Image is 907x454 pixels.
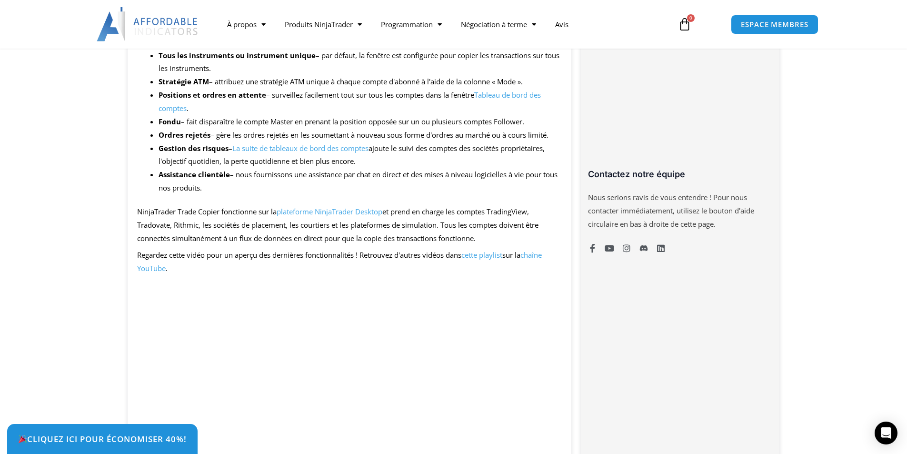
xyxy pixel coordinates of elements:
font: Ordres rejetés [159,130,210,140]
font: Stratégie ATM [159,77,209,86]
font: 0 [689,14,692,21]
font: Cliquez ici pour économiser 40%! [27,434,187,444]
font: Contactez notre équipe [588,169,685,179]
iframe: Avis clients propulsés par Trustpilot [588,9,772,176]
font: . [166,263,168,273]
font: Programmation [381,20,433,29]
font: Fondu [159,117,181,126]
a: Avis [546,13,578,35]
a: ESPACE MEMBRES [731,15,818,34]
a: plateforme NinjaTrader Desktop [277,207,382,216]
font: Tous les instruments ou instrument unique [159,50,316,60]
font: – nous fournissons une assistance par chat en direct et des mises à niveau logicielles à vie pour... [159,170,558,192]
a: 0 [664,10,706,38]
img: 🎉 [19,435,27,443]
a: cette playlist [461,250,502,260]
a: À propos [218,13,275,35]
font: Gestion des risques [159,143,229,153]
font: – par défaut, la fenêtre est configurée pour copier les transactions sur tous les instruments. [159,50,559,73]
font: ESPACE MEMBRES [741,20,808,29]
font: NinjaTrader Trade Copier fonctionne sur la [137,207,277,216]
a: 🎉Cliquez ici pour économiser 40%! [7,424,198,454]
font: – fait disparaître le compte Master en prenant la position opposée sur un ou plusieurs comptes Fo... [181,117,524,126]
font: – gère les ordres rejetés en les soumettant à nouveau sous forme d'ordres au marché ou à cours li... [210,130,548,140]
font: Nous serions ravis de vous entendre ! Pour nous contacter immédiatement, utilisez le bouton d'aid... [588,192,754,229]
a: La suite de tableaux de bord des comptes [232,143,369,153]
a: Programmation [371,13,451,35]
img: LogoAI | Indicateurs abordables – NinjaTrader [97,7,199,41]
font: sur la [502,250,520,260]
nav: Menu [218,13,667,35]
font: À propos [227,20,257,29]
font: et prend en charge les comptes TradingView, Tradovate, Rithmic, les sociétés de placement, les co... [137,207,538,243]
font: Regardez cette vidéo pour un aperçu des dernières fonctionnalités ! Retrouvez d'autres vidéos dans [137,250,461,260]
font: Négociation à terme [461,20,527,29]
font: Avis [555,20,568,29]
a: Négociation à terme [451,13,546,35]
font: Produits NinjaTrader [285,20,353,29]
font: – surveillez facilement tout sur tous les comptes dans la fenêtre [266,90,474,100]
font: . [187,103,189,113]
font: – [229,143,232,153]
font: Positions et ordres en attente [159,90,266,100]
div: Ouvrir Intercom Messenger [875,422,897,444]
font: – attribuez une stratégie ATM unique à chaque compte d'abonné à l'aide de la colonne « Mode ». [209,77,523,86]
font: Assistance clientèle [159,170,230,179]
a: Produits NinjaTrader [275,13,371,35]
